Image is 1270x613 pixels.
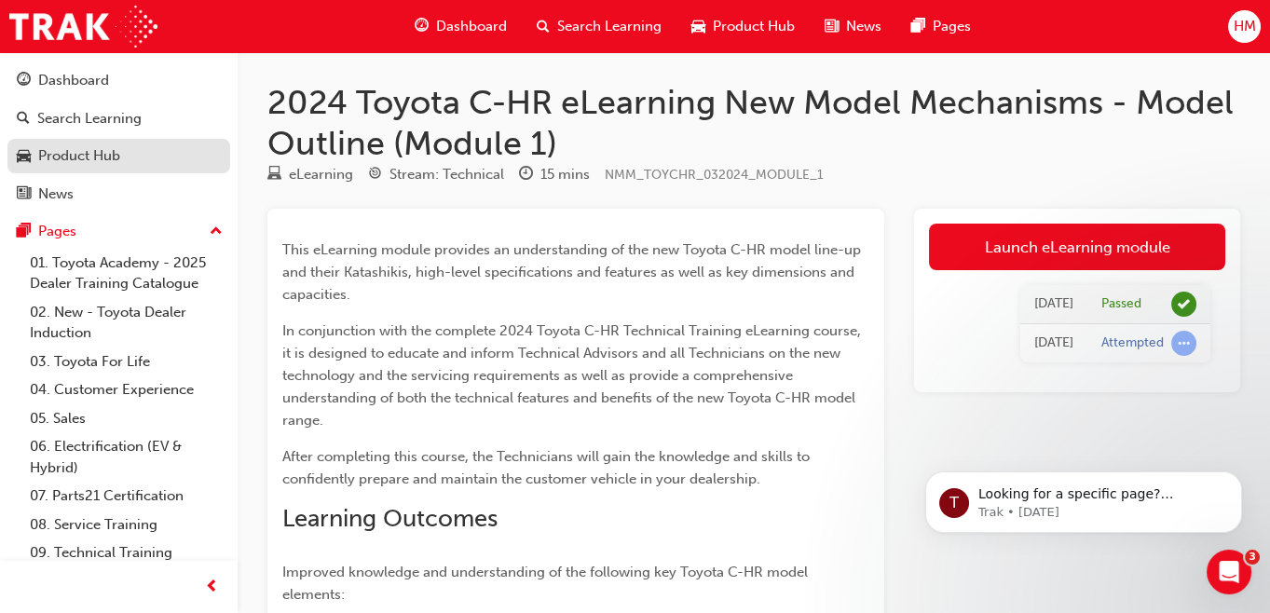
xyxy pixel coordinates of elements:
span: Product Hub [713,16,795,37]
div: Mon Aug 25 2025 13:57:01 GMT+1000 (Australian Eastern Standard Time) [1034,293,1073,315]
span: search-icon [537,15,550,38]
span: In conjunction with the complete 2024 Toyota C-HR Technical Training eLearning course, it is desi... [282,322,865,429]
h1: 2024 Toyota C-HR eLearning New Model Mechanisms - Model Outline (Module 1) [267,82,1240,163]
a: Search Learning [7,102,230,136]
div: Stream: Technical [389,164,504,185]
a: 02. New - Toyota Dealer Induction [22,298,230,347]
span: After completing this course, the Technicians will gain the knowledge and skills to confidently p... [282,448,813,487]
iframe: Intercom live chat [1207,550,1251,594]
span: pages-icon [911,15,925,38]
a: 06. Electrification (EV & Hybrid) [22,432,230,482]
span: Learning resource code [605,167,824,183]
div: News [38,184,74,205]
div: Stream [368,163,504,186]
span: search-icon [17,111,30,128]
a: 05. Sales [22,404,230,433]
span: prev-icon [205,576,219,599]
div: Mon Aug 25 2025 13:51:50 GMT+1000 (Australian Eastern Standard Time) [1034,333,1073,354]
span: guage-icon [17,73,31,89]
div: Attempted [1101,334,1164,352]
a: search-iconSearch Learning [522,7,676,46]
div: 15 mins [540,164,590,185]
div: Type [267,163,353,186]
div: Duration [519,163,590,186]
iframe: Intercom notifications message [897,432,1270,563]
button: DashboardSearch LearningProduct HubNews [7,60,230,214]
button: Pages [7,214,230,249]
span: learningResourceType_ELEARNING-icon [267,167,281,184]
div: Product Hub [38,145,120,167]
div: Dashboard [38,70,109,91]
span: Improved knowledge and understanding of the following key Toyota C-HR model elements: [282,564,812,603]
span: 3 [1245,550,1260,565]
a: 08. Service Training [22,511,230,539]
div: Search Learning [37,108,142,129]
span: Dashboard [436,16,507,37]
img: Trak [9,6,157,48]
a: Product Hub [7,139,230,173]
a: 07. Parts21 Certification [22,482,230,511]
a: Launch eLearning module [929,224,1225,270]
span: target-icon [368,167,382,184]
span: HM [1233,16,1255,37]
span: Search Learning [557,16,662,37]
div: Passed [1101,295,1141,313]
span: News [846,16,881,37]
a: Dashboard [7,63,230,98]
span: guage-icon [415,15,429,38]
span: news-icon [17,186,31,203]
div: eLearning [289,164,353,185]
span: This eLearning module provides an understanding of the new Toyota C-HR model line-up and their Ka... [282,241,865,303]
a: 03. Toyota For Life [22,347,230,376]
a: guage-iconDashboard [400,7,522,46]
div: Pages [38,221,76,242]
a: news-iconNews [810,7,896,46]
span: clock-icon [519,167,533,184]
a: pages-iconPages [896,7,986,46]
a: News [7,177,230,211]
span: news-icon [825,15,839,38]
a: car-iconProduct Hub [676,7,810,46]
a: 01. Toyota Academy - 2025 Dealer Training Catalogue [22,249,230,298]
span: up-icon [210,220,223,244]
button: HM [1228,10,1261,43]
span: car-icon [691,15,705,38]
span: Pages [933,16,971,37]
a: 09. Technical Training [22,538,230,567]
span: learningRecordVerb_ATTEMPT-icon [1171,331,1196,356]
a: 04. Customer Experience [22,375,230,404]
span: car-icon [17,148,31,165]
span: learningRecordVerb_PASS-icon [1171,292,1196,317]
span: pages-icon [17,224,31,240]
span: Learning Outcomes [282,504,498,533]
